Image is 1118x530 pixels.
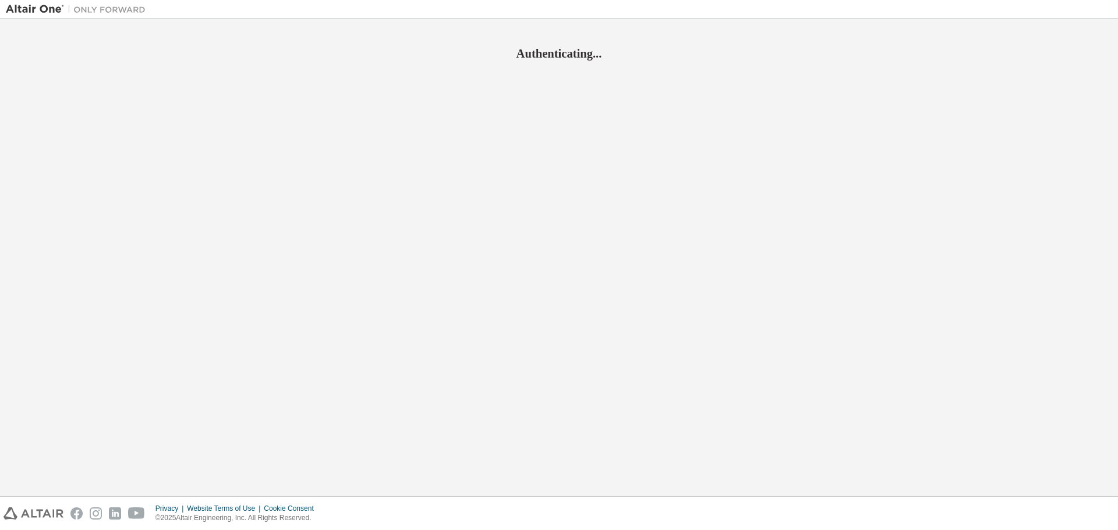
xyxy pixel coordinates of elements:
p: © 2025 Altair Engineering, Inc. All Rights Reserved. [155,513,321,523]
img: youtube.svg [128,507,145,520]
img: instagram.svg [90,507,102,520]
div: Website Terms of Use [187,504,264,513]
img: linkedin.svg [109,507,121,520]
img: Altair One [6,3,151,15]
h2: Authenticating... [6,46,1112,61]
div: Privacy [155,504,187,513]
img: facebook.svg [70,507,83,520]
div: Cookie Consent [264,504,320,513]
img: altair_logo.svg [3,507,63,520]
